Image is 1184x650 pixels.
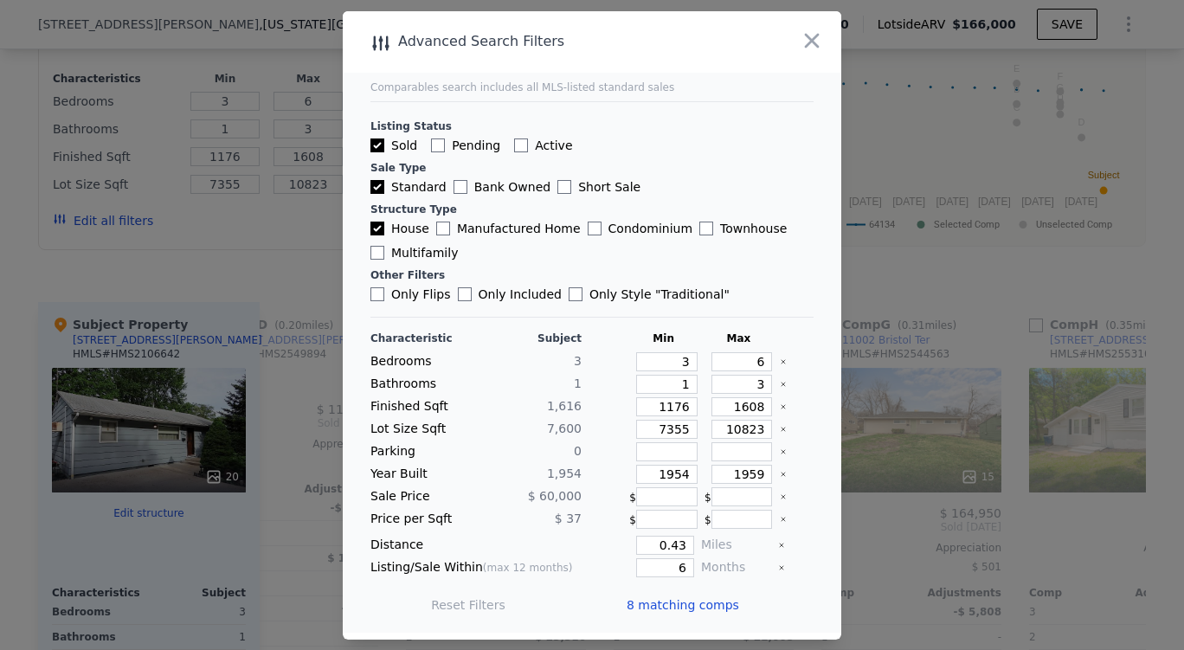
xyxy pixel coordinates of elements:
input: Multifamily [370,246,384,260]
span: 1,954 [547,467,582,480]
div: Lot Size Sqft [370,420,473,439]
label: Townhouse [699,220,787,237]
input: Manufactured Home [436,222,450,235]
button: Clear [780,403,787,410]
div: Listing Status [370,119,814,133]
div: Advanced Search Filters [343,29,742,54]
label: Standard [370,178,447,196]
button: Clear [780,358,787,365]
div: Structure Type [370,203,814,216]
div: Sale Price [370,487,473,506]
button: Clear [780,381,787,388]
button: Clear [778,542,785,549]
span: 8 matching comps [627,596,739,614]
div: Bathrooms [370,375,473,394]
div: Year Built [370,465,473,484]
span: $ 60,000 [528,489,582,503]
div: Characteristic [370,331,473,345]
div: Sale Type [370,161,814,175]
input: Active [514,138,528,152]
label: Manufactured Home [436,220,581,237]
input: House [370,222,384,235]
label: Short Sale [557,178,640,196]
div: Parking [370,442,473,461]
div: Price per Sqft [370,510,473,529]
label: Multifamily [370,244,458,261]
span: 7,600 [547,422,582,435]
div: Months [701,558,771,577]
input: Townhouse [699,222,713,235]
label: Only Included [458,286,562,303]
label: Condominium [588,220,692,237]
span: (max 12 months) [483,562,573,574]
input: Only Flips [370,287,384,301]
label: Pending [431,137,500,154]
span: 3 [574,354,582,368]
button: Reset [431,596,505,614]
label: Only Style " Traditional " [569,286,730,303]
div: Max [705,331,773,345]
div: Miles [701,536,771,555]
input: Only Style "Traditional" [569,287,582,301]
div: Min [629,331,698,345]
span: 0 [574,444,582,458]
button: Clear [780,471,787,478]
div: $ [705,487,773,506]
label: Bank Owned [454,178,550,196]
input: Condominium [588,222,602,235]
div: Distance [370,536,582,555]
div: Finished Sqft [370,397,473,416]
button: Clear [778,564,785,571]
div: Bedrooms [370,352,473,371]
div: Listing/Sale Within [370,558,582,577]
div: $ [705,510,773,529]
input: Sold [370,138,384,152]
span: $ 37 [555,512,582,525]
input: Standard [370,180,384,194]
div: Subject [479,331,582,345]
input: Only Included [458,287,472,301]
input: Pending [431,138,445,152]
label: House [370,220,429,237]
span: 1,616 [547,399,582,413]
button: Clear [780,448,787,455]
button: Clear [780,516,787,523]
label: Active [514,137,572,154]
input: Bank Owned [454,180,467,194]
div: Other Filters [370,268,814,282]
div: $ [629,510,698,529]
div: $ [629,487,698,506]
div: Comparables search includes all MLS-listed standard sales [370,80,814,94]
button: Clear [780,493,787,500]
label: Only Flips [370,286,451,303]
span: 1 [574,376,582,390]
button: Clear [780,426,787,433]
label: Sold [370,137,417,154]
input: Short Sale [557,180,571,194]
